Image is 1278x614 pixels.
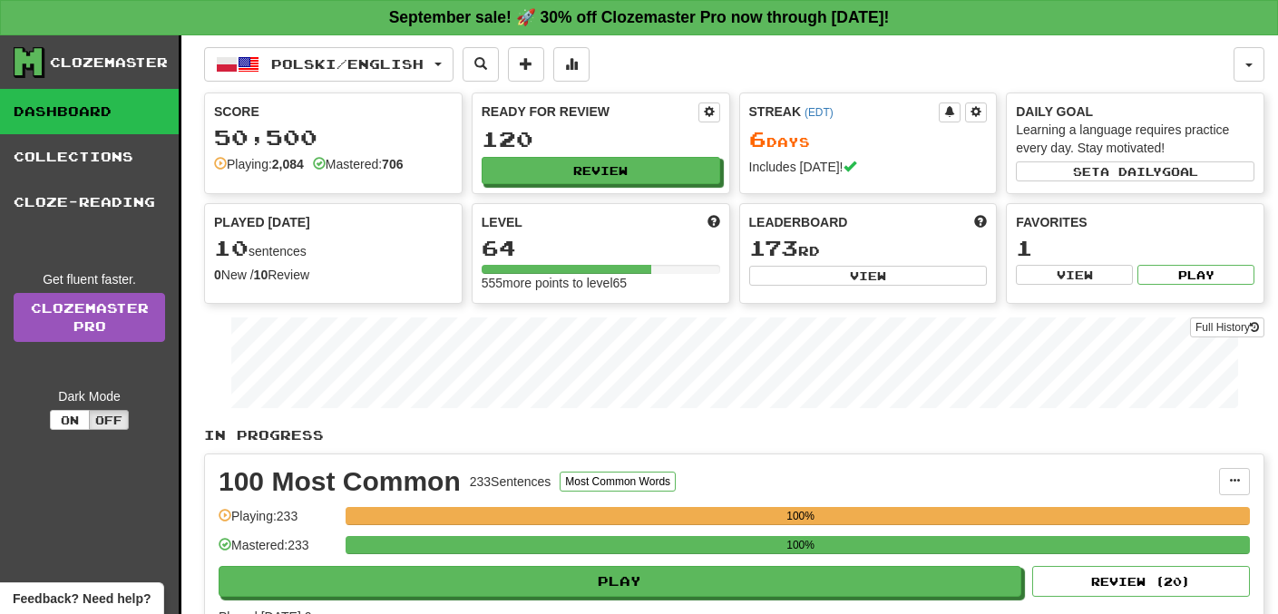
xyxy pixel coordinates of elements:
strong: 0 [214,268,221,282]
span: Open feedback widget [13,590,151,608]
div: Favorites [1016,213,1254,231]
span: Polski / English [271,56,424,72]
div: Ready for Review [482,102,698,121]
div: sentences [214,237,453,260]
div: New / Review [214,266,453,284]
div: Streak [749,102,940,121]
div: Mastered: 233 [219,536,337,566]
strong: 10 [254,268,268,282]
div: Clozemaster [50,54,168,72]
div: 233 Sentences [470,473,551,491]
div: Score [214,102,453,121]
div: Get fluent faster. [14,270,165,288]
div: 64 [482,237,720,259]
div: Mastered: [313,155,404,173]
div: 1 [1016,237,1254,259]
span: 173 [749,235,798,260]
div: Dark Mode [14,387,165,405]
button: Off [89,410,129,430]
button: Seta dailygoal [1016,161,1254,181]
strong: 706 [382,157,403,171]
strong: September sale! 🚀 30% off Clozemaster Pro now through [DATE]! [389,8,890,26]
div: rd [749,237,988,260]
div: 555 more points to level 65 [482,274,720,292]
span: a daily [1100,165,1162,178]
span: This week in points, UTC [974,213,987,231]
button: More stats [553,47,590,82]
button: Review (20) [1032,566,1250,597]
div: Playing: 233 [219,507,337,537]
button: Most Common Words [560,472,676,492]
div: 50,500 [214,126,453,149]
span: 10 [214,235,249,260]
div: Daily Goal [1016,102,1254,121]
button: Full History [1190,317,1264,337]
div: Includes [DATE]! [749,158,988,176]
div: 100% [351,536,1250,554]
div: 100 Most Common [219,468,461,495]
span: Leaderboard [749,213,848,231]
a: ClozemasterPro [14,293,165,342]
div: Day s [749,128,988,151]
button: Add sentence to collection [508,47,544,82]
div: 120 [482,128,720,151]
div: Playing: [214,155,304,173]
button: Play [1137,265,1254,285]
button: View [749,266,988,286]
button: Search sentences [463,47,499,82]
span: Score more points to level up [707,213,720,231]
span: Level [482,213,522,231]
div: Learning a language requires practice every day. Stay motivated! [1016,121,1254,157]
p: In Progress [204,426,1264,444]
button: On [50,410,90,430]
div: 100% [351,507,1250,525]
span: Played [DATE] [214,213,310,231]
button: Play [219,566,1021,597]
button: Polski/English [204,47,454,82]
strong: 2,084 [272,157,304,171]
button: Review [482,157,720,184]
span: 6 [749,126,766,151]
button: View [1016,265,1133,285]
a: (EDT) [805,106,834,119]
